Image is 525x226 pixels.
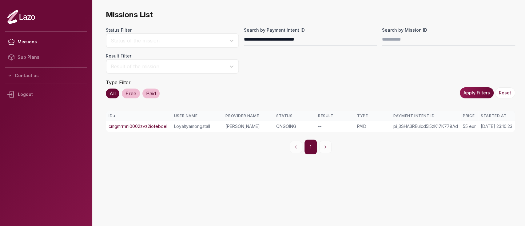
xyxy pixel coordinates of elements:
div: [DATE] 23:10:23 [481,123,512,129]
div: 55 eur [463,123,476,129]
div: PAID [357,123,388,129]
div: Paid [142,89,160,98]
div: [PERSON_NAME] [225,123,271,129]
a: cmgmrrnnl0002zvz2iofeboel [109,123,167,129]
div: Type [357,113,388,118]
div: Loyaltyamongstall [174,123,221,129]
label: Result Filter [106,53,239,59]
label: Status Filter [106,27,239,33]
label: Search by Mission ID [382,27,515,33]
button: 1 [304,140,317,154]
div: pi_3SHA3REulcd5I5zK17K778Ad [393,123,458,129]
div: Payment Intent ID [393,113,458,118]
div: All [106,89,119,98]
div: Status of the mission [111,37,223,44]
button: Reset [495,87,515,98]
div: Provider Name [225,113,271,118]
div: Status [276,113,313,118]
a: Missions [5,34,87,50]
button: Apply Filters [460,87,494,98]
a: Sub Plans [5,50,87,65]
div: ONGOING [276,123,313,129]
button: Contact us [5,70,87,81]
div: -- [318,123,352,129]
div: User Name [174,113,221,118]
div: Free [122,89,140,98]
div: ID [109,113,169,118]
label: Type Filter [106,79,131,85]
div: Result [318,113,352,118]
div: Started At [481,113,512,118]
span: ▲ [113,113,116,118]
span: Missions List [106,10,515,20]
label: Search by Payment Intent ID [244,27,377,33]
div: Result of the mission [111,63,223,70]
div: Logout [5,86,87,102]
div: Price [463,113,476,118]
